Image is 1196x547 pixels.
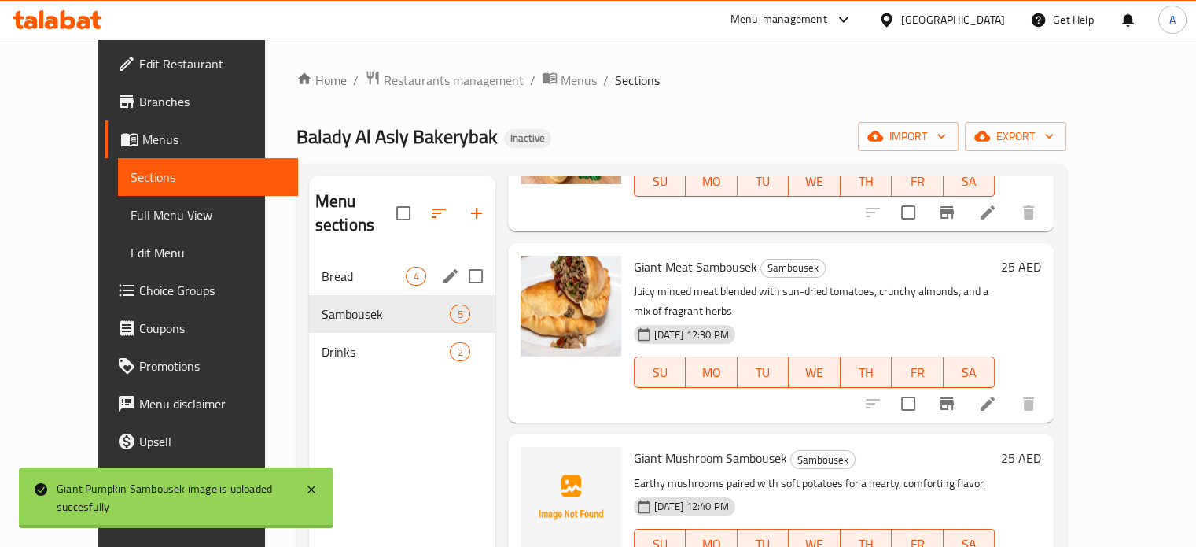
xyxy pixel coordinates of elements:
[950,361,989,384] span: SA
[1169,11,1176,28] span: A
[977,127,1054,146] span: export
[892,165,944,197] button: FR
[1001,447,1041,469] h6: 25 AED
[139,319,285,338] span: Coupons
[686,165,738,197] button: MO
[898,361,937,384] span: FR
[105,423,298,460] a: Upsell
[795,361,834,384] span: WE
[57,480,289,516] div: Giant Pumpkin Sambousek image is uploaded succesfully
[105,460,298,498] a: Coverage Report
[634,357,686,388] button: SU
[760,259,826,278] div: Sambousek
[118,196,298,234] a: Full Menu View
[744,361,783,384] span: TU
[139,357,285,375] span: Promotions
[692,361,731,384] span: MO
[450,305,469,323] div: items
[105,45,298,83] a: Edit Restaurant
[315,190,396,237] h2: Menu sections
[365,70,524,91] a: Restaurants management
[561,71,597,90] span: Menus
[648,499,735,514] span: [DATE] 12:40 PM
[790,450,856,469] div: Sambousek
[744,170,783,193] span: TU
[105,385,298,423] a: Menu disclaimer
[738,165,789,197] button: TU
[847,170,886,193] span: TH
[309,251,495,377] nav: Menu sections
[118,234,298,272] a: Edit Menu
[928,385,966,423] button: Branch-specific-item
[139,432,285,451] span: Upsell
[692,170,731,193] span: MO
[761,259,825,277] span: Sambousek
[634,474,995,493] p: Earthy mushrooms paired with soft potatoes for a hearty, comforting flavor.
[789,357,841,388] button: WE
[1010,385,1047,423] button: delete
[131,168,285,187] span: Sections
[1001,256,1041,278] h6: 25 AED
[530,71,535,90] li: /
[309,257,495,295] div: Bread4edit
[738,357,789,388] button: TU
[451,345,469,360] span: 2
[1010,194,1047,231] button: delete
[978,203,997,222] a: Edit menu item
[634,165,686,197] button: SU
[387,197,420,230] span: Select all sections
[322,267,407,286] span: Bread
[296,119,498,154] span: Balady Al Asly Bakerybak
[730,10,827,29] div: Menu-management
[322,342,451,361] span: Drinks
[634,255,757,279] span: Giant Meat Sambousek
[791,451,855,469] span: Sambousek
[451,307,469,322] span: 5
[892,357,944,388] button: FR
[105,347,298,385] a: Promotions
[131,205,285,224] span: Full Menu View
[296,70,1066,91] nav: breadcrumb
[322,305,451,323] div: Sambousek
[978,394,997,413] a: Edit menu item
[898,170,937,193] span: FR
[420,194,458,232] span: Sort sections
[858,122,959,151] button: import
[439,264,462,288] button: edit
[795,170,834,193] span: WE
[634,446,787,470] span: Giant Mushroom Sambousek
[901,11,1005,28] div: [GEOGRAPHIC_DATA]
[847,361,886,384] span: TH
[789,165,841,197] button: WE
[615,71,660,90] span: Sections
[353,71,359,90] li: /
[841,165,892,197] button: TH
[142,130,285,149] span: Menus
[648,327,735,342] span: [DATE] 12:30 PM
[641,170,679,193] span: SU
[139,54,285,73] span: Edit Restaurant
[309,333,495,371] div: Drinks2
[118,158,298,196] a: Sections
[406,267,425,286] div: items
[965,122,1066,151] button: export
[892,196,925,229] span: Select to update
[139,92,285,111] span: Branches
[634,282,995,321] p: Juicy minced meat blended with sun-dried tomatoes, crunchy almonds, and a mix of fragrant herbs
[105,309,298,347] a: Coupons
[407,269,425,284] span: 4
[928,194,966,231] button: Branch-specific-item
[686,357,738,388] button: MO
[944,357,995,388] button: SA
[603,71,609,90] li: /
[139,281,285,300] span: Choice Groups
[450,342,469,361] div: items
[296,71,347,90] a: Home
[950,170,989,193] span: SA
[892,387,925,420] span: Select to update
[384,71,524,90] span: Restaurants management
[309,295,495,333] div: Sambousek5
[504,131,551,145] span: Inactive
[641,361,679,384] span: SU
[521,256,621,357] img: Giant Meat Sambousek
